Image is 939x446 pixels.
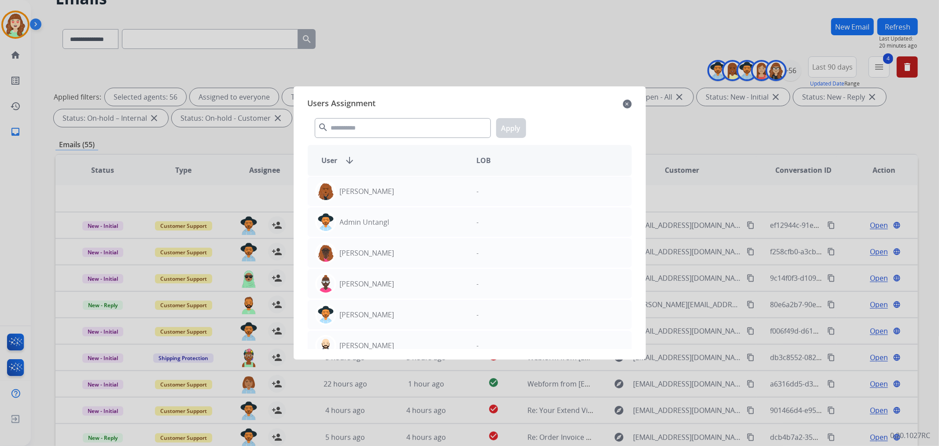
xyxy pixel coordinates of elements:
p: - [477,248,479,258]
p: Admin Untangl [340,217,390,227]
p: - [477,186,479,197]
p: - [477,340,479,351]
p: [PERSON_NAME] [340,186,394,197]
mat-icon: close [623,99,632,109]
p: [PERSON_NAME] [340,309,394,320]
p: [PERSON_NAME] [340,248,394,258]
mat-icon: search [318,122,329,133]
p: - [477,217,479,227]
p: - [477,279,479,289]
span: LOB [477,155,491,166]
span: Users Assignment [308,97,376,111]
mat-icon: arrow_downward [345,155,355,166]
p: - [477,309,479,320]
p: [PERSON_NAME] [340,279,394,289]
div: User [315,155,470,166]
button: Apply [496,118,526,138]
p: [PERSON_NAME] [340,340,394,351]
